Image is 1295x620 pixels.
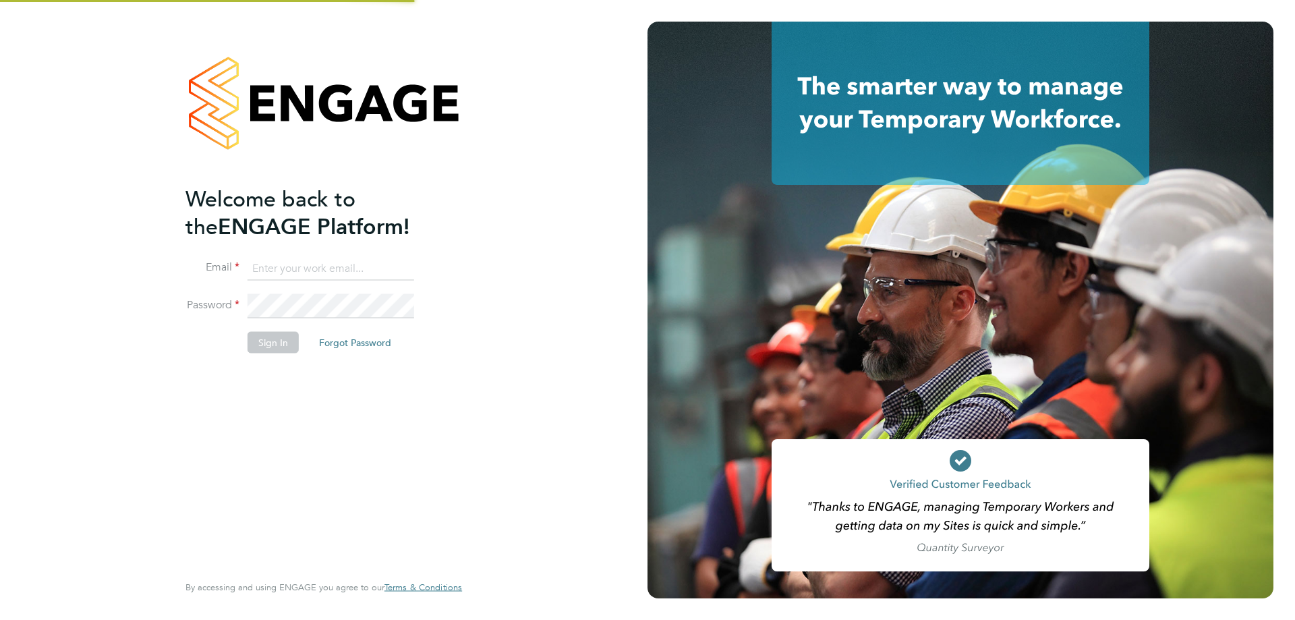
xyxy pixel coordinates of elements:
label: Password [185,298,239,312]
button: Forgot Password [308,332,402,354]
label: Email [185,260,239,275]
span: Terms & Conditions [384,582,462,593]
input: Enter your work email... [248,256,414,281]
h2: ENGAGE Platform! [185,185,449,240]
a: Terms & Conditions [384,582,462,593]
span: Welcome back to the [185,186,355,239]
span: By accessing and using ENGAGE you agree to our [185,582,462,593]
button: Sign In [248,332,299,354]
